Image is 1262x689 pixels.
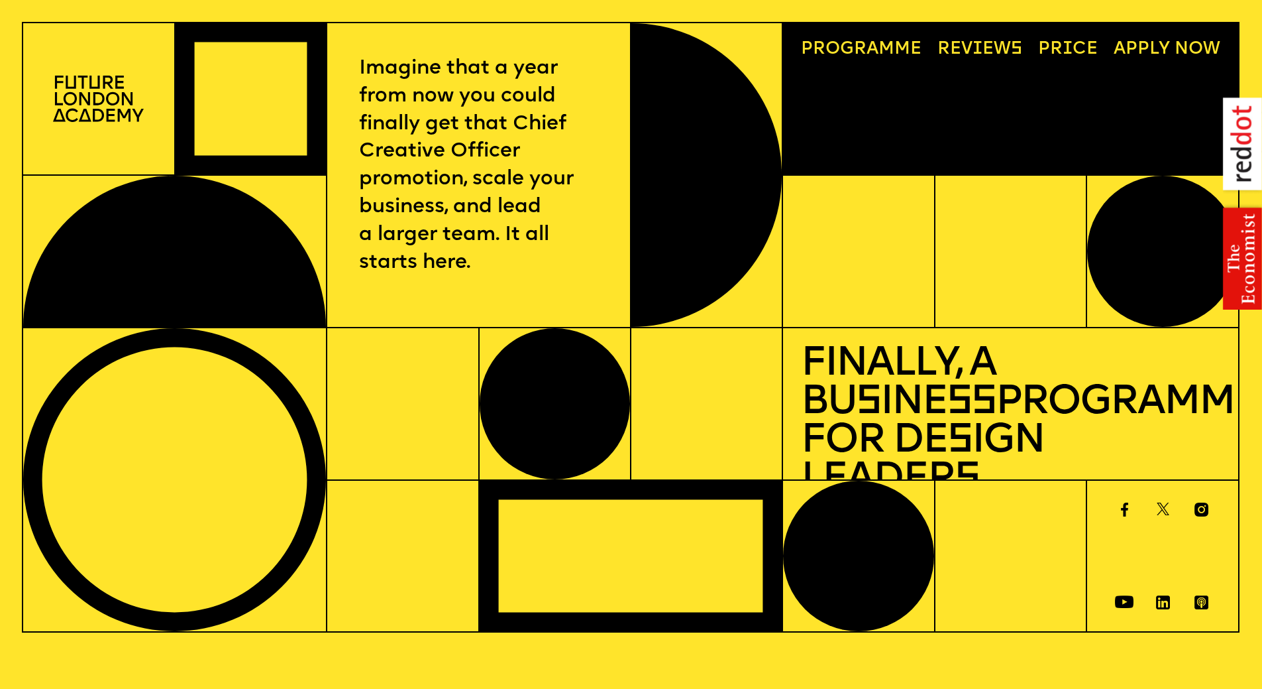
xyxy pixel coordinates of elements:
[947,421,972,462] span: s
[856,383,880,423] span: s
[1114,40,1126,58] span: A
[792,32,930,67] a: Programme
[1029,32,1106,67] a: Price
[1105,32,1229,67] a: Apply now
[801,345,1221,499] h1: Finally, a Bu ine Programme for De ign Leader
[359,55,599,277] p: Imagine that a year from now you could finally get that Chief Creative Officer promotion, scale y...
[929,32,1031,67] a: Reviews
[867,40,878,58] span: a
[955,460,979,500] span: s
[947,383,996,423] span: ss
